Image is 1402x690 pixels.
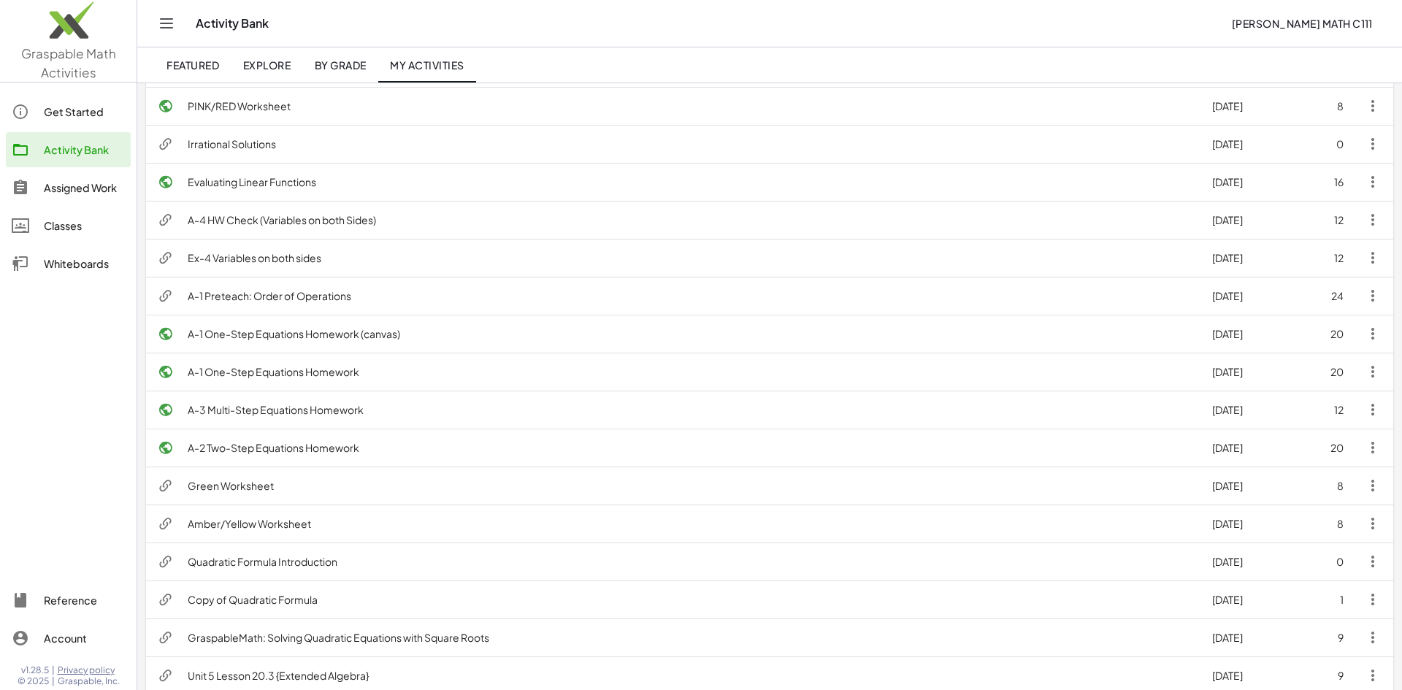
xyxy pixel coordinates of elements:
[6,246,131,281] a: Whiteboards
[1231,17,1373,30] span: [PERSON_NAME] Math C111
[176,391,1200,429] td: A-3 Multi-Step Equations Homework
[176,618,1200,656] td: GraspableMath: Solving Quadratic Equations with Square Roots
[1219,10,1384,37] button: [PERSON_NAME] Math C111
[52,675,55,687] span: |
[1295,391,1355,429] td: 12
[176,125,1200,163] td: Irrational Solutions
[1200,505,1295,543] td: [DATE]
[1295,315,1355,353] td: 20
[1295,87,1355,125] td: 8
[1200,467,1295,505] td: [DATE]
[1295,353,1355,391] td: 20
[6,621,131,656] a: Account
[6,94,131,129] a: Get Started
[1200,543,1295,580] td: [DATE]
[176,201,1200,239] td: A-4 HW Check (Variables on both Sides)
[1295,580,1355,618] td: 1
[6,132,131,167] a: Activity Bank
[1200,201,1295,239] td: [DATE]
[176,467,1200,505] td: Green Worksheet
[52,664,55,676] span: |
[21,664,49,676] span: v1.28.5
[176,87,1200,125] td: PINK/RED Worksheet
[1295,201,1355,239] td: 12
[176,505,1200,543] td: Amber/Yellow Worksheet
[1200,87,1295,125] td: [DATE]
[44,591,125,609] div: Reference
[1200,277,1295,315] td: [DATE]
[1200,239,1295,277] td: [DATE]
[1295,163,1355,201] td: 16
[6,583,131,618] a: Reference
[44,179,125,196] div: Assigned Work
[58,664,120,676] a: Privacy policy
[1295,125,1355,163] td: 0
[390,58,464,72] span: My Activities
[44,629,125,647] div: Account
[176,239,1200,277] td: Ex-4 Variables on both sides
[58,675,120,687] span: Graspable, Inc.
[176,315,1200,353] td: A-1 One-Step Equations Homework (canvas)
[166,58,219,72] span: Featured
[1295,618,1355,656] td: 9
[1200,315,1295,353] td: [DATE]
[6,170,131,205] a: Assigned Work
[1200,618,1295,656] td: [DATE]
[1200,163,1295,201] td: [DATE]
[1295,277,1355,315] td: 24
[176,580,1200,618] td: Copy of Quadratic Formula
[1295,543,1355,580] td: 0
[44,103,125,120] div: Get Started
[1295,467,1355,505] td: 8
[242,58,291,72] span: Explore
[21,45,116,80] span: Graspable Math Activities
[176,543,1200,580] td: Quadratic Formula Introduction
[1295,429,1355,467] td: 20
[176,277,1200,315] td: A-1 Preteach: Order of Operations
[176,353,1200,391] td: A-1 One-Step Equations Homework
[1295,239,1355,277] td: 12
[1200,429,1295,467] td: [DATE]
[176,163,1200,201] td: Evaluating Linear Functions
[6,208,131,243] a: Classes
[44,255,125,272] div: Whiteboards
[44,217,125,234] div: Classes
[44,141,125,158] div: Activity Bank
[176,429,1200,467] td: A-2 Two-Step Equations Homework
[1200,353,1295,391] td: [DATE]
[1200,391,1295,429] td: [DATE]
[155,12,178,35] button: Toggle navigation
[314,58,366,72] span: By Grade
[1200,125,1295,163] td: [DATE]
[1295,505,1355,543] td: 8
[1200,580,1295,618] td: [DATE]
[18,675,49,687] span: © 2025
